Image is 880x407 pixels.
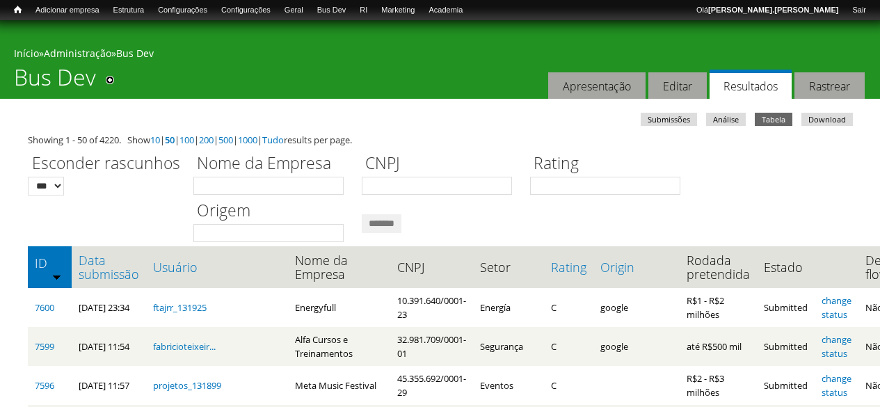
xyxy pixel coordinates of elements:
a: 10 [150,134,160,146]
a: 100 [179,134,194,146]
a: Estrutura [106,3,152,17]
td: Submitted [757,327,815,366]
a: Submissões [641,113,697,126]
a: change status [822,294,851,321]
a: Sair [845,3,873,17]
a: Análise [706,113,746,126]
strong: [PERSON_NAME].[PERSON_NAME] [708,6,838,14]
a: Bus Dev [116,47,154,60]
a: RI [353,3,374,17]
a: Configurações [151,3,214,17]
a: projetos_131899 [153,379,221,392]
th: Rodada pretendida [680,246,757,288]
a: fabricioteixeir... [153,340,216,353]
div: Showing 1 - 50 of 4220. Show | | | | | | results per page. [28,133,852,147]
td: C [544,366,593,405]
a: Início [7,3,29,17]
td: Energyfull [288,288,390,327]
td: Segurança [473,327,544,366]
td: 32.981.709/0001-01 [390,327,473,366]
a: 7596 [35,379,54,392]
td: 45.355.692/0001-29 [390,366,473,405]
th: Estado [757,246,815,288]
td: R$1 - R$2 milhões [680,288,757,327]
a: Tabela [755,113,792,126]
td: Submitted [757,288,815,327]
a: Olá[PERSON_NAME].[PERSON_NAME] [689,3,845,17]
td: [DATE] 23:34 [72,288,146,327]
td: Alfa Cursos e Treinamentos [288,327,390,366]
td: R$2 - R$3 milhões [680,366,757,405]
td: C [544,327,593,366]
th: CNPJ [390,246,473,288]
a: Apresentação [548,72,646,99]
a: Início [14,47,39,60]
a: ID [35,256,65,270]
a: Usuário [153,260,281,274]
label: Nome da Empresa [193,152,353,177]
a: Academia [422,3,470,17]
a: ftajrr_131925 [153,301,207,314]
label: Origem [193,199,353,224]
div: » » [14,47,866,64]
a: Editar [648,72,707,99]
a: 50 [165,134,175,146]
a: Tudo [262,134,284,146]
td: [DATE] 11:57 [72,366,146,405]
label: Esconder rascunhos [28,152,184,177]
a: 7600 [35,301,54,314]
td: Energía [473,288,544,327]
a: Bus Dev [310,3,353,17]
td: google [593,288,680,327]
td: google [593,327,680,366]
td: [DATE] 11:54 [72,327,146,366]
a: change status [822,372,851,399]
a: Administração [44,47,111,60]
th: Nome da Empresa [288,246,390,288]
a: Data submissão [79,253,139,281]
a: 1000 [238,134,257,146]
td: Eventos [473,366,544,405]
td: até R$500 mil [680,327,757,366]
a: Download [801,113,853,126]
a: Marketing [374,3,422,17]
a: Geral [278,3,310,17]
h1: Bus Dev [14,64,96,99]
a: Resultados [710,70,792,99]
span: Início [14,5,22,15]
td: 10.391.640/0001-23 [390,288,473,327]
td: Submitted [757,366,815,405]
td: Meta Music Festival [288,366,390,405]
th: Setor [473,246,544,288]
a: Configurações [214,3,278,17]
a: Rating [551,260,586,274]
a: change status [822,333,851,360]
a: Adicionar empresa [29,3,106,17]
a: Origin [600,260,673,274]
label: CNPJ [362,152,521,177]
img: ordem crescente [52,272,61,281]
a: 200 [199,134,214,146]
a: 7599 [35,340,54,353]
a: Rastrear [794,72,865,99]
a: 500 [218,134,233,146]
label: Rating [530,152,689,177]
td: C [544,288,593,327]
